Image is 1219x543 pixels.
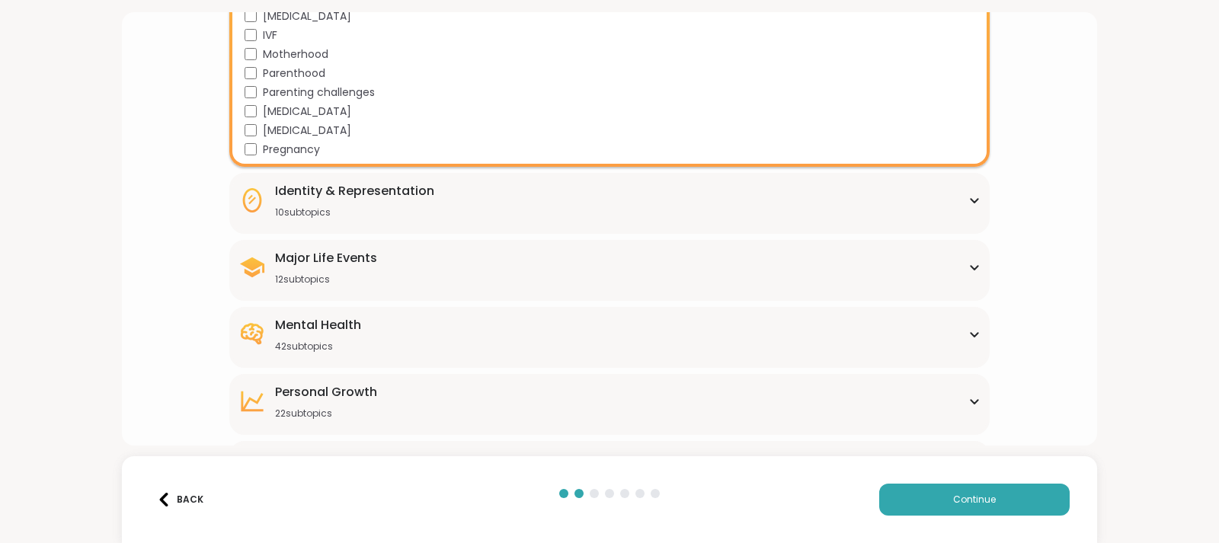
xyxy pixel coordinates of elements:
span: Continue [953,493,996,506]
div: 10 subtopics [275,206,434,219]
button: Continue [879,484,1070,516]
div: 22 subtopics [275,407,377,420]
div: 42 subtopics [275,340,361,353]
span: Pregnancy [263,142,320,158]
button: Back [149,484,210,516]
div: Back [157,493,203,506]
span: Parenting challenges [263,85,375,101]
span: Motherhood [263,46,328,62]
div: Identity & Representation [275,182,434,200]
span: [MEDICAL_DATA] [263,123,351,139]
span: IVF [263,27,277,43]
div: Major Life Events [275,249,377,267]
div: Personal Growth [275,383,377,401]
div: 12 subtopics [275,273,377,286]
span: Parenthood [263,65,325,81]
span: [MEDICAL_DATA] [263,8,351,24]
div: Mental Health [275,316,361,334]
span: [MEDICAL_DATA] [263,104,351,120]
